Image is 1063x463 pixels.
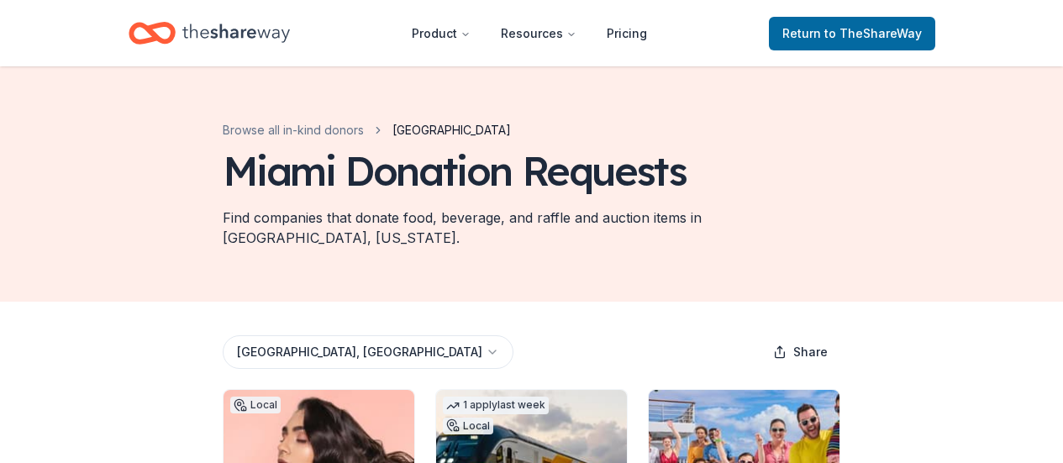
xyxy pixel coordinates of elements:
button: Product [398,17,484,50]
div: Miami Donation Requests [223,147,687,194]
span: to TheShareWay [824,26,922,40]
nav: Main [398,13,660,53]
div: Find companies that donate food, beverage, and raffle and auction items in [GEOGRAPHIC_DATA], [US... [223,208,841,248]
a: Home [129,13,290,53]
a: Browse all in-kind donors [223,120,364,140]
button: Share [760,335,841,369]
span: Return [782,24,922,44]
div: 1 apply last week [443,397,549,414]
span: [GEOGRAPHIC_DATA] [392,120,511,140]
a: Pricing [593,17,660,50]
div: Local [230,397,281,413]
div: Local [443,418,493,434]
span: Share [793,342,828,362]
nav: breadcrumb [223,120,511,140]
button: Resources [487,17,590,50]
a: Returnto TheShareWay [769,17,935,50]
